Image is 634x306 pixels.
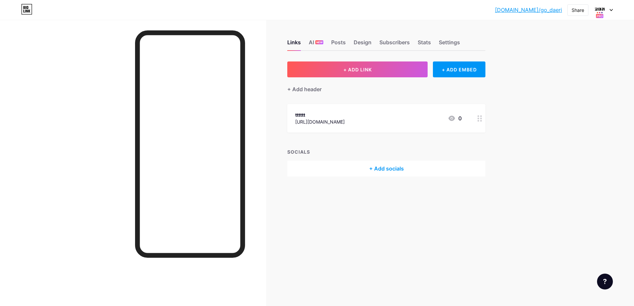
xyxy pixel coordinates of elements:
[331,38,346,50] div: Posts
[287,38,301,50] div: Links
[418,38,431,50] div: Stats
[316,40,323,44] span: NEW
[309,38,323,50] div: AI
[343,67,372,72] span: + ADD LINK
[287,61,428,77] button: + ADD LINK
[572,7,584,14] div: Share
[354,38,371,50] div: Design
[287,85,322,93] div: + Add header
[287,161,485,176] div: + Add socials
[593,4,606,16] img: go_daeri
[448,114,462,122] div: 0
[439,38,460,50] div: Settings
[295,118,345,125] div: [URL][DOMAIN_NAME]
[287,148,485,155] div: SOCIALS
[495,6,562,14] a: [DOMAIN_NAME]/go_daeri
[433,61,485,77] div: + ADD EMBED
[295,111,345,118] div: tttttt
[379,38,410,50] div: Subscribers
